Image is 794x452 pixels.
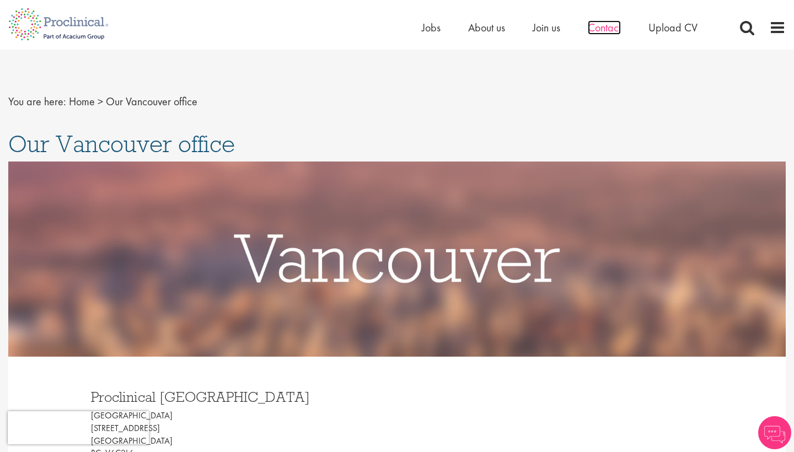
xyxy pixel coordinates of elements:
[106,94,197,109] span: Our Vancouver office
[69,94,95,109] a: breadcrumb link
[422,20,441,35] a: Jobs
[758,416,791,449] img: Chatbot
[533,20,560,35] a: Join us
[91,390,389,404] h3: Proclinical [GEOGRAPHIC_DATA]
[8,129,235,159] span: Our Vancouver office
[98,94,103,109] span: >
[8,411,149,444] iframe: reCAPTCHA
[588,20,621,35] a: Contact
[468,20,505,35] a: About us
[648,20,698,35] a: Upload CV
[8,162,786,357] img: Vancouver
[8,94,66,109] span: You are here:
